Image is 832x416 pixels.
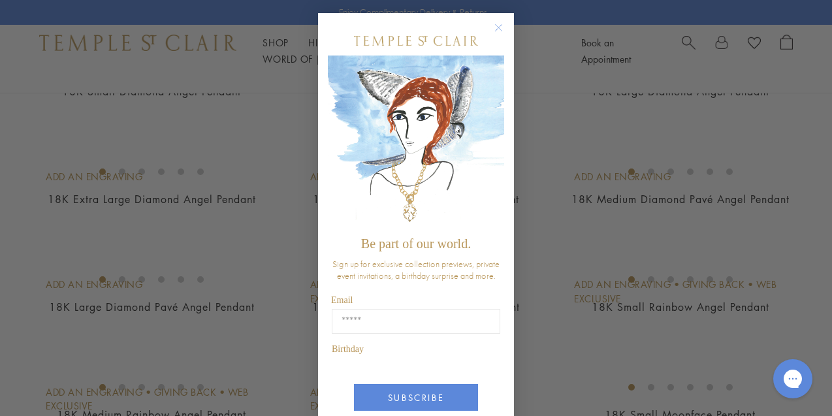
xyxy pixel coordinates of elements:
img: Temple St. Clair [354,36,478,46]
span: Birthday [332,344,364,354]
input: Email [332,309,500,334]
iframe: Gorgias live chat messenger [767,355,819,403]
span: Email [331,295,353,305]
span: Be part of our world. [361,236,471,251]
button: Close dialog [497,26,513,42]
span: Sign up for exclusive collection previews, private event invitations, a birthday surprise and more. [332,258,500,281]
img: c4a9eb12-d91a-4d4a-8ee0-386386f4f338.jpeg [328,56,504,230]
button: SUBSCRIBE [354,384,478,411]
